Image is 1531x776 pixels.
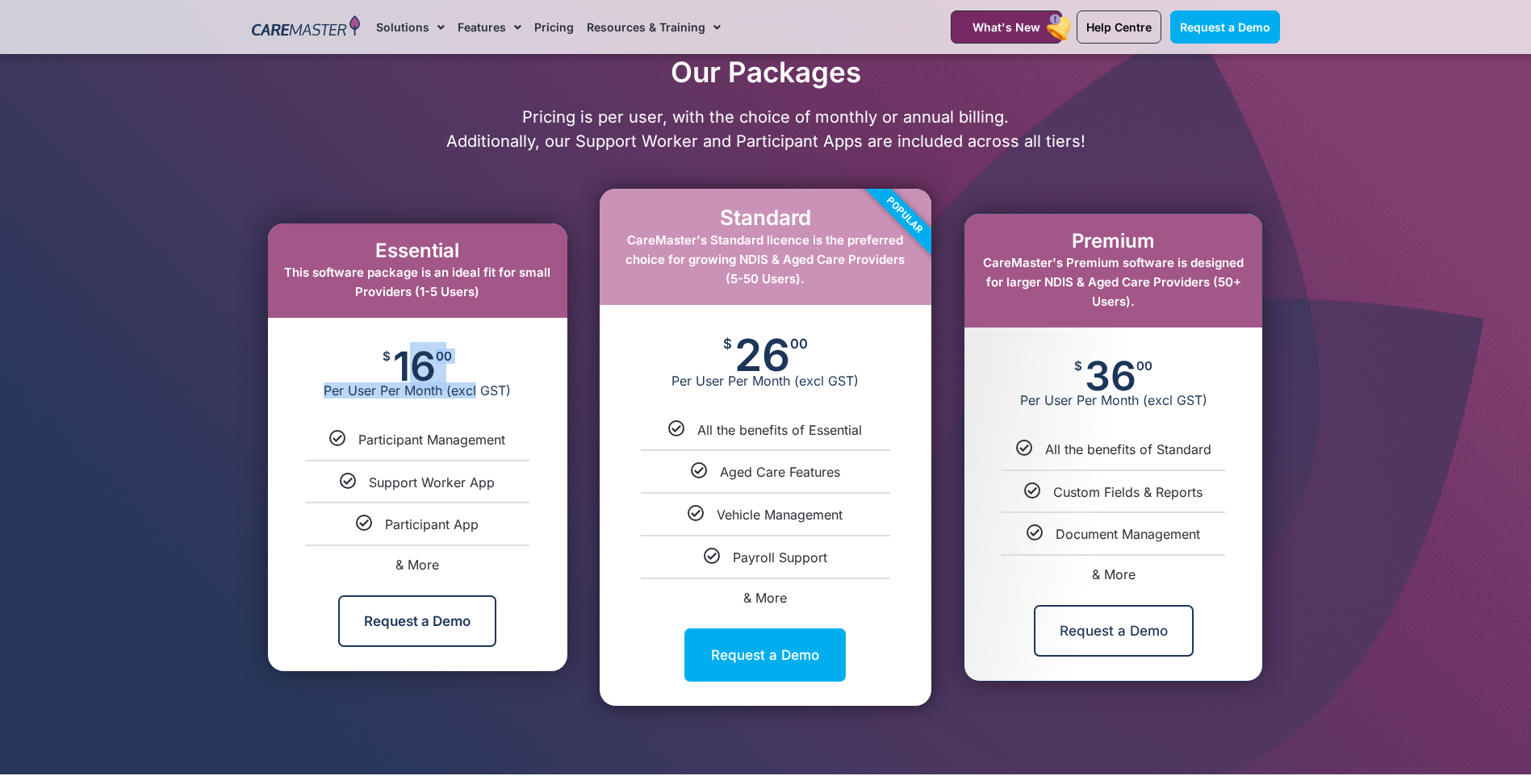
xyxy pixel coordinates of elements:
[983,255,1244,309] span: CareMaster's Premium software is designed for larger NDIS & Aged Care Providers (50+ Users).
[338,595,496,647] a: Request a Demo
[395,557,439,573] span: & More
[244,55,1288,89] h2: Our Packages
[743,590,787,606] span: & More
[284,265,550,299] span: This software package is an ideal fit for small Providers (1-5 Users)
[951,10,1062,44] a: What's New
[383,350,391,362] span: $
[1034,605,1194,657] a: Request a Demo
[697,422,862,438] span: All the benefits of Essential
[1170,10,1280,44] a: Request a Demo
[1085,360,1136,392] span: 36
[393,350,436,382] span: 16
[1086,20,1152,34] span: Help Centre
[734,337,790,373] span: 26
[964,392,1262,408] span: Per User Per Month (excl GST)
[973,20,1040,34] span: What's New
[813,123,997,307] div: Popular
[1077,10,1161,44] a: Help Centre
[1053,484,1203,500] span: Custom Fields & Reports
[369,474,495,490] span: Support Worker App
[684,628,846,682] a: Request a Demo
[268,382,567,398] span: Per User Per Month (excl GST)
[720,464,840,480] span: Aged Care Features
[981,230,1246,253] h2: Premium
[358,432,505,448] span: Participant Management
[436,350,452,362] span: 00
[616,205,915,230] h2: Standard
[723,337,732,351] span: $
[1136,360,1152,372] span: 00
[385,516,479,532] span: Participant App
[1092,566,1136,582] span: & More
[790,337,808,351] span: 00
[733,549,827,565] span: Payroll Support
[1074,360,1082,372] span: $
[252,15,361,40] img: CareMaster Logo
[717,507,843,523] span: Vehicle Management
[1045,441,1211,457] span: All the benefits of Standard
[625,232,905,286] span: CareMaster's Standard licence is the preferred choice for growing NDIS & Aged Care Providers (5-5...
[1056,526,1200,542] span: Document Management
[284,240,551,263] h2: Essential
[600,373,931,389] span: Per User Per Month (excl GST)
[244,105,1288,153] p: Pricing is per user, with the choice of monthly or annual billing. Additionally, our Support Work...
[1180,20,1270,34] span: Request a Demo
